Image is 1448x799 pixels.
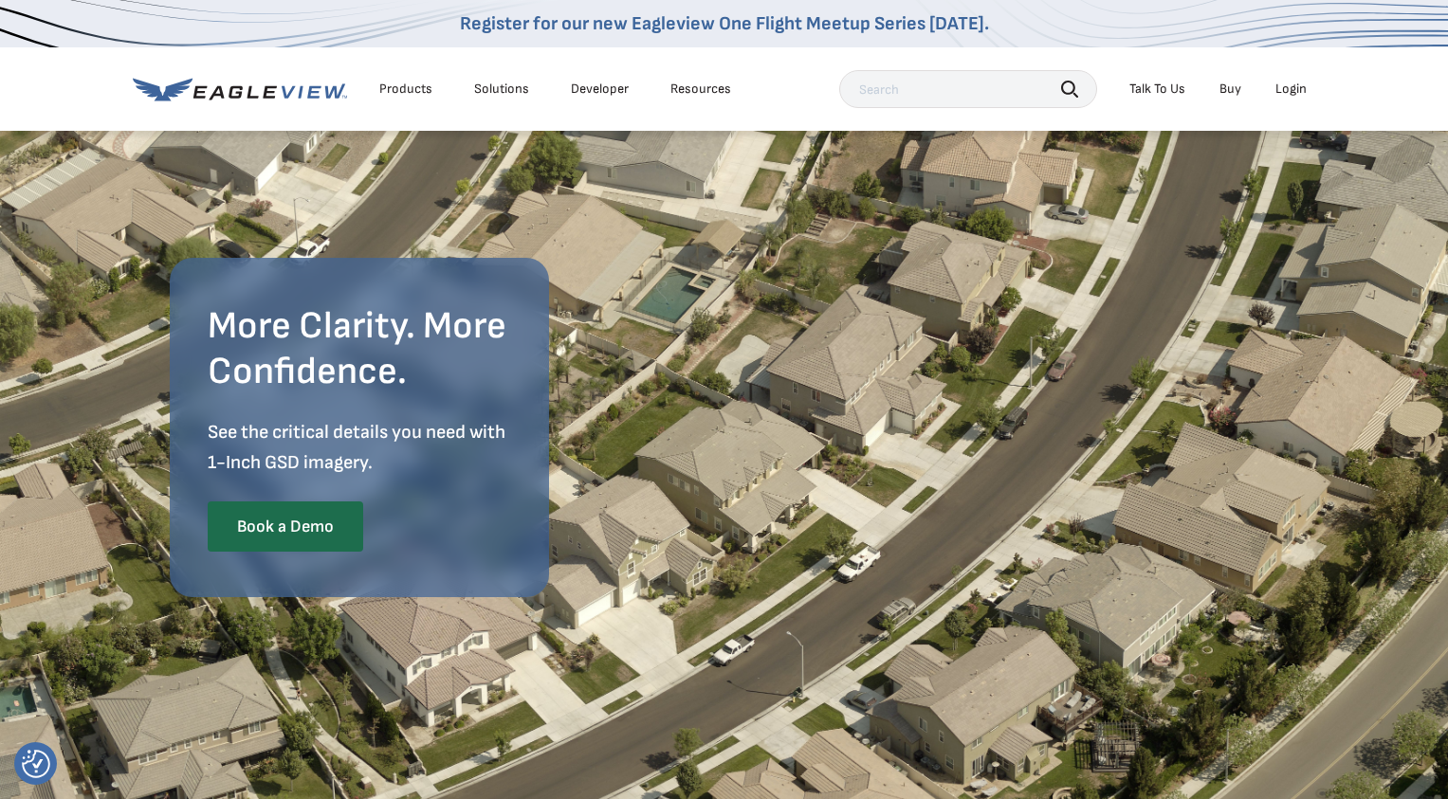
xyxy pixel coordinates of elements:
div: Talk To Us [1129,81,1185,98]
img: Revisit consent button [22,750,50,778]
h2: More Clarity. More Confidence. [208,303,511,394]
button: Consent Preferences [22,750,50,778]
div: Products [379,81,432,98]
input: Search [839,70,1097,108]
div: Solutions [474,81,529,98]
a: Book a Demo [208,501,363,553]
p: See the critical details you need with 1-Inch GSD imagery. [208,417,511,478]
div: Login [1275,81,1307,98]
a: Developer [571,81,629,98]
div: Resources [670,81,731,98]
a: Buy [1219,81,1241,98]
a: Register for our new Eagleview One Flight Meetup Series [DATE]. [460,12,989,35]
